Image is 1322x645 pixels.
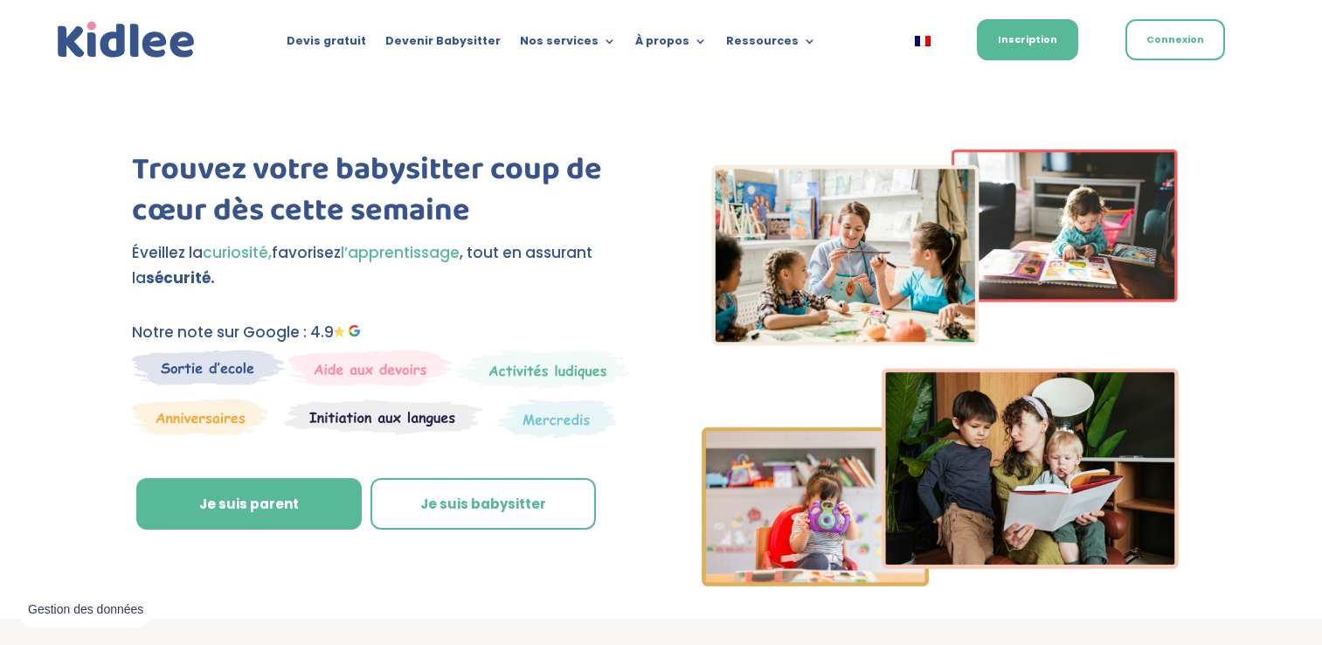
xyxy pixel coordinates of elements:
[726,35,816,54] a: Ressources
[284,399,482,435] img: Atelier thematique
[287,35,366,54] a: Devis gratuit
[915,36,931,46] img: Français
[17,592,154,628] button: Gestion des données
[53,17,199,63] a: Kidlee Logo
[28,602,143,618] span: Gestion des données
[385,35,501,54] a: Devenir Babysitter
[520,35,616,54] a: Nos services
[132,240,632,291] p: Éveillez la favorisez , tout en assurant la
[341,242,460,263] span: l’apprentissage
[132,399,268,435] img: Anniversaire
[132,350,285,385] img: Sortie decole
[288,350,453,386] img: weekends
[132,149,632,240] h1: Trouvez votre babysitter coup de cœur dès cette semaine
[136,478,362,531] a: Je suis parent
[635,35,707,54] a: À propos
[1125,19,1225,60] a: Connexion
[977,19,1078,60] a: Inscription
[203,242,272,263] span: curiosité,
[498,399,616,439] img: Thematique
[370,478,596,531] a: Je suis babysitter
[132,320,632,345] p: Notre note sur Google : 4.9
[456,350,629,390] img: Mercredi
[702,149,1179,586] img: Imgs-2
[146,267,215,288] strong: sécurité.
[53,17,199,63] img: logo_kidlee_bleu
